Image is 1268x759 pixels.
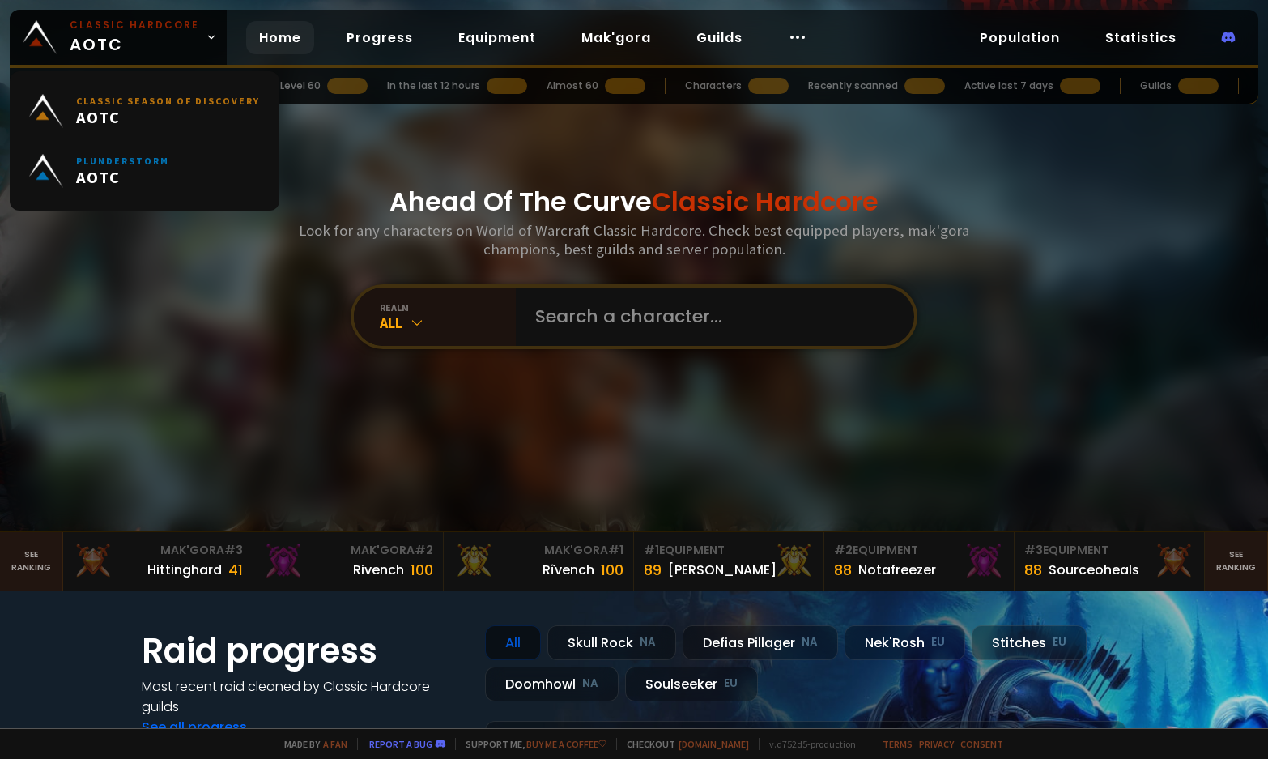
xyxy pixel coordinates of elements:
[76,107,260,127] span: AOTC
[445,21,549,54] a: Equipment
[883,738,913,750] a: Terms
[323,738,347,750] a: a fan
[380,313,516,332] div: All
[625,667,758,701] div: Soulseeker
[543,560,594,580] div: Rîvench
[411,559,433,581] div: 100
[683,625,838,660] div: Defias Pillager
[19,81,270,141] a: Classic Season of DiscoveryAOTC
[274,738,347,750] span: Made by
[263,542,433,559] div: Mak'Gora
[834,542,1004,559] div: Equipment
[582,676,598,692] small: NA
[76,155,169,167] small: Plunderstorm
[919,738,954,750] a: Privacy
[568,21,664,54] a: Mak'gora
[601,559,623,581] div: 100
[70,18,199,57] span: AOTC
[1024,559,1042,581] div: 88
[292,221,976,258] h3: Look for any characters on World of Warcraft Classic Hardcore. Check best equipped players, mak'g...
[802,634,818,650] small: NA
[1024,542,1043,558] span: # 3
[668,560,777,580] div: [PERSON_NAME]
[547,625,676,660] div: Skull Rock
[142,676,466,717] h4: Most recent raid cleaned by Classic Hardcore guilds
[834,542,853,558] span: # 2
[931,634,945,650] small: EU
[444,532,634,591] a: Mak'Gora#1Rîvench100
[608,542,623,558] span: # 1
[10,10,227,65] a: Classic HardcoreAOTC
[142,718,247,736] a: See all progress
[652,183,879,220] span: Classic Hardcore
[63,532,253,591] a: Mak'Gora#3Hittinghard41
[644,542,659,558] span: # 1
[547,79,598,93] div: Almost 60
[640,634,656,650] small: NA
[644,559,662,581] div: 89
[724,676,738,692] small: EU
[964,79,1053,93] div: Active last 7 days
[679,738,749,750] a: [DOMAIN_NAME]
[147,560,222,580] div: Hittinghard
[253,532,444,591] a: Mak'Gora#2Rivench100
[353,560,404,580] div: Rivench
[1205,532,1268,591] a: Seeranking
[759,738,856,750] span: v. d752d5 - production
[369,738,432,750] a: Report a bug
[224,542,243,558] span: # 3
[808,79,898,93] div: Recently scanned
[76,95,260,107] small: Classic Season of Discovery
[858,560,936,580] div: Notafreezer
[415,542,433,558] span: # 2
[1049,560,1139,580] div: Sourceoheals
[73,542,243,559] div: Mak'Gora
[334,21,426,54] a: Progress
[453,542,623,559] div: Mak'Gora
[634,532,824,591] a: #1Equipment89[PERSON_NAME]
[246,21,314,54] a: Home
[455,738,606,750] span: Support me,
[1015,532,1205,591] a: #3Equipment88Sourceoheals
[1092,21,1189,54] a: Statistics
[1053,634,1066,650] small: EU
[824,532,1015,591] a: #2Equipment88Notafreezer
[834,559,852,581] div: 88
[683,21,755,54] a: Guilds
[967,21,1073,54] a: Population
[70,18,199,32] small: Classic Hardcore
[19,141,270,201] a: PlunderstormAOTC
[142,625,466,676] h1: Raid progress
[525,288,895,346] input: Search a character...
[485,667,619,701] div: Doomhowl
[1140,79,1172,93] div: Guilds
[380,301,516,313] div: realm
[389,182,879,221] h1: Ahead Of The Curve
[960,738,1003,750] a: Consent
[972,625,1087,660] div: Stitches
[526,738,606,750] a: Buy me a coffee
[228,559,243,581] div: 41
[616,738,749,750] span: Checkout
[845,625,965,660] div: Nek'Rosh
[644,542,814,559] div: Equipment
[387,79,480,93] div: In the last 12 hours
[685,79,742,93] div: Characters
[280,79,321,93] div: Level 60
[1024,542,1194,559] div: Equipment
[485,625,541,660] div: All
[76,167,169,187] span: AOTC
